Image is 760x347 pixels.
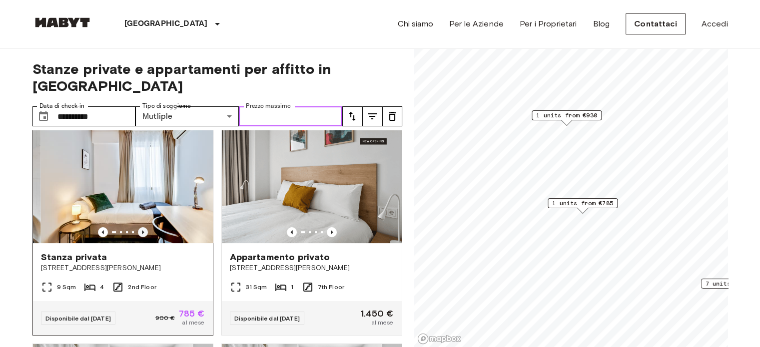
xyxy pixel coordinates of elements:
[128,283,156,292] span: 2nd Floor
[142,102,191,110] label: Tipo di soggiorno
[221,123,402,336] a: Marketing picture of unit ES-15-102-733-001Previous imagePrevious imageAppartamento privato[STREE...
[417,333,461,345] a: Mapbox logo
[246,283,267,292] span: 31 Sqm
[702,18,728,30] a: Accedi
[318,283,344,292] span: 7th Floor
[230,251,330,263] span: Appartamento privato
[287,227,297,237] button: Previous image
[371,318,393,327] span: al mese
[33,106,53,126] button: Choose date, selected date is 1 Oct 2025
[397,18,433,30] a: Chi siamo
[532,110,602,126] div: Map marker
[222,123,402,243] img: Marketing picture of unit ES-15-102-733-001
[230,263,394,273] span: [STREET_ADDRESS][PERSON_NAME]
[138,227,148,237] button: Previous image
[291,283,293,292] span: 1
[246,102,290,110] label: Prezzo massimo
[327,227,337,237] button: Previous image
[179,309,205,318] span: 785 €
[32,17,92,27] img: Habyt
[155,314,175,323] span: 900 €
[135,106,239,126] div: Mutliple
[626,13,686,34] a: Contattaci
[39,102,84,110] label: Data di check-in
[548,198,618,214] div: Map marker
[57,283,76,292] span: 9 Sqm
[520,18,577,30] a: Per i Proprietari
[342,106,362,126] button: tune
[32,123,213,336] a: Previous imagePrevious imageStanza privata[STREET_ADDRESS][PERSON_NAME]9 Sqm42nd FloorDisponibile...
[182,318,204,327] span: al mese
[593,18,610,30] a: Blog
[382,106,402,126] button: tune
[536,111,597,120] span: 1 units from €930
[40,123,220,243] img: Marketing picture of unit ES-15-018-001-03H
[362,106,382,126] button: tune
[41,263,205,273] span: [STREET_ADDRESS][PERSON_NAME]
[45,315,111,322] span: Disponibile dal [DATE]
[124,18,208,30] p: [GEOGRAPHIC_DATA]
[234,315,300,322] span: Disponibile dal [DATE]
[552,199,613,208] span: 1 units from €785
[100,283,104,292] span: 4
[360,309,393,318] span: 1.450 €
[449,18,504,30] a: Per le Aziende
[98,227,108,237] button: Previous image
[41,251,107,263] span: Stanza privata
[32,60,402,94] span: Stanze private e appartamenti per affitto in [GEOGRAPHIC_DATA]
